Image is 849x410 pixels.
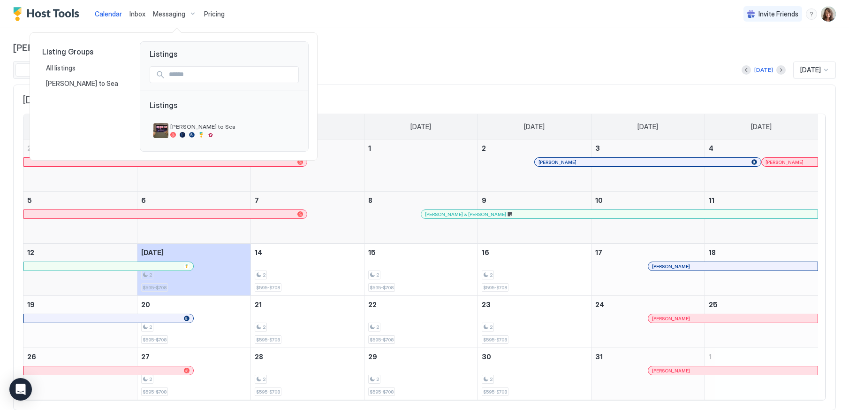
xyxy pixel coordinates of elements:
[140,42,308,59] span: Listings
[42,47,125,56] span: Listing Groups
[170,123,295,130] span: [PERSON_NAME] to Sea
[153,123,168,138] div: listing image
[46,64,77,72] span: All listings
[150,101,299,119] span: Listings
[165,67,298,83] input: Input Field
[9,378,32,401] div: Open Intercom Messenger
[46,79,120,88] span: [PERSON_NAME] to Sea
